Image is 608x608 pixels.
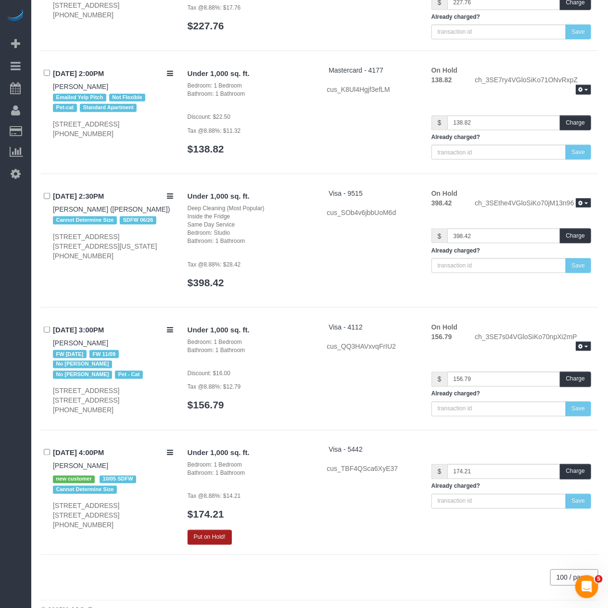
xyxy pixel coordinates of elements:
[53,326,173,334] h4: [DATE] 3:00PM
[188,449,313,457] h4: Under 1,000 sq. ft.
[100,476,136,483] span: 10/05 SDFW
[550,570,598,586] button: 100 / page
[53,205,170,213] a: [PERSON_NAME] ([PERSON_NAME])
[53,348,173,381] div: Tags
[53,471,173,496] div: Tags
[188,370,230,377] small: Discount: $16.00
[431,190,457,197] strong: On Hold
[6,10,25,23] img: Automaid Logo
[188,114,230,120] small: Discount: $22.50
[188,338,313,346] div: Bedroom: 1 Bedroom
[188,229,313,237] div: Bedroom: Studio
[53,216,117,224] span: Cannot Determine Size
[431,66,457,74] strong: On Hold
[188,400,224,411] a: $156.79
[431,145,566,160] input: transaction id
[431,248,591,254] h5: Already charged?
[560,228,591,243] button: Charge
[188,461,313,469] div: Bedroom: 1 Bedroom
[188,237,313,245] div: Bathroom: 1 Bathroom
[89,350,119,358] span: FW 11/09
[53,486,117,494] span: Cannot Determine Size
[53,462,108,470] a: [PERSON_NAME]
[188,469,313,478] div: Bathroom: 1 Bathroom
[53,501,173,530] div: [STREET_ADDRESS] [STREET_ADDRESS] [PHONE_NUMBER]
[188,221,313,229] div: Same Day Service
[329,66,383,74] a: Mastercard - 4177
[53,0,173,20] div: [STREET_ADDRESS] [PHONE_NUMBER]
[188,82,313,90] div: Bedroom: 1 Bedroom
[188,326,313,334] h4: Under 1,000 sq. ft.
[329,446,363,454] a: Visa - 5442
[188,20,224,31] a: $227.76
[53,83,108,90] a: [PERSON_NAME]
[53,361,112,368] span: No [PERSON_NAME]
[188,493,241,500] small: Tax @8.88%: $14.21
[53,232,173,261] div: [STREET_ADDRESS] [STREET_ADDRESS][US_STATE] [PHONE_NUMBER]
[431,25,566,39] input: transaction id
[53,214,173,227] div: Tags
[120,216,156,224] span: SDFW 06/26
[53,339,108,347] a: [PERSON_NAME]
[431,228,447,243] span: $
[53,449,173,457] h4: [DATE] 4:00PM
[431,464,447,479] span: $
[560,372,591,387] button: Charge
[431,483,591,490] h5: Already charged?
[53,386,173,415] div: [STREET_ADDRESS] [STREET_ADDRESS] [PHONE_NUMBER]
[431,402,566,417] input: transaction id
[188,530,232,545] button: Put on Hold!
[575,575,598,598] iframe: Intercom live chat
[551,570,598,586] nav: Pagination navigation
[53,192,173,201] h4: [DATE] 2:30PM
[431,258,566,273] input: transaction id
[431,199,452,207] strong: 398.42
[560,115,591,130] button: Charge
[327,464,417,474] div: cus_TBF4QSca6XyE37
[53,119,173,139] div: [STREET_ADDRESS] [PHONE_NUMBER]
[188,127,241,134] small: Tax @8.88%: $11.32
[188,4,241,11] small: Tax @8.88%: $17.76
[53,350,87,358] span: FW [DATE]
[188,204,313,213] div: Deep Cleaning (Most Popular)
[80,104,137,112] span: Standard Apartment
[188,213,313,221] div: Inside the Fridge
[595,575,603,583] span: 5
[188,261,241,268] small: Tax @8.88%: $28.42
[431,115,447,130] span: $
[468,332,598,353] div: ch_3SE7s04VGloSiKo70npXi2mP
[188,70,313,78] h4: Under 1,000 sq. ft.
[468,198,598,210] div: ch_3SEthe4VGloSiKo70jM13n96
[109,94,146,101] span: Not Flexible
[188,90,313,98] div: Bathroom: 1 Bathroom
[329,190,363,197] a: Visa - 9515
[327,208,417,217] div: cus_SOb4v6jbbUoM6d
[431,391,591,397] h5: Already charged?
[431,372,447,387] span: $
[431,76,452,84] strong: 138.82
[188,277,224,288] a: $398.42
[188,346,313,355] div: Bathroom: 1 Bathroom
[431,14,591,20] h5: Already charged?
[188,143,224,154] a: $138.82
[188,384,241,391] small: Tax @8.88%: $12.79
[53,476,95,483] span: new customer
[53,104,77,112] span: Pet-cat
[53,371,112,379] span: No [PERSON_NAME]
[329,323,363,331] a: Visa - 4112
[188,192,313,201] h4: Under 1,000 sq. ft.
[327,342,417,351] div: cus_QQ3HAVxvqFrIU2
[431,333,452,341] strong: 156.79
[560,464,591,479] button: Charge
[115,371,143,379] span: Pet - Cat
[53,94,106,101] span: Emailed Yelp Pitch
[431,494,566,509] input: transaction id
[327,85,417,94] div: cus_K8Ul4Hgjf3efLM
[188,509,224,520] a: $174.21
[431,134,591,140] h5: Already charged?
[431,323,457,331] strong: On Hold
